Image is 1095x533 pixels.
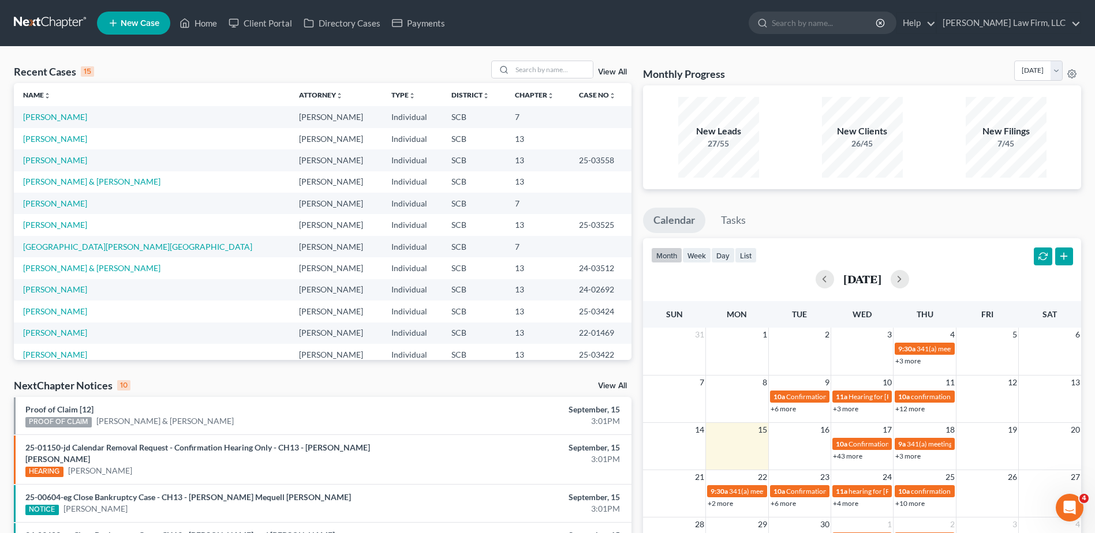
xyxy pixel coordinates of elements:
a: [PERSON_NAME] [23,134,87,144]
span: Sun [666,309,683,319]
td: SCB [442,149,505,171]
td: SCB [442,236,505,257]
td: SCB [442,301,505,322]
i: unfold_more [547,92,554,99]
td: SCB [442,214,505,235]
td: 25-03558 [570,149,631,171]
h3: Monthly Progress [643,67,725,81]
a: +2 more [708,499,733,508]
span: 2 [824,328,831,341]
a: Chapterunfold_more [515,91,554,99]
td: SCB [442,322,505,344]
a: [PERSON_NAME] [23,198,87,208]
i: unfold_more [336,92,343,99]
td: SCB [442,344,505,365]
td: Individual [382,106,443,127]
button: list [735,247,757,263]
span: 341(a) meeting for [PERSON_NAME] [917,344,1028,353]
a: [PERSON_NAME] & [PERSON_NAME] [23,177,160,186]
a: Home [174,13,223,33]
a: View All [598,68,627,76]
td: [PERSON_NAME] [290,279,382,301]
td: [PERSON_NAME] [290,193,382,214]
span: Confirmation hearing for [PERSON_NAME] [786,392,917,401]
td: 13 [506,128,570,149]
td: 13 [506,257,570,279]
span: Hearing for [PERSON_NAME] and [PERSON_NAME] [849,392,1007,401]
span: Confirmation Hearing for [PERSON_NAME] [786,487,918,496]
span: 17 [881,423,893,437]
div: 3:01PM [429,503,620,515]
div: NextChapter Notices [14,378,130,392]
span: 16 [819,423,831,437]
div: September, 15 [429,404,620,415]
div: 27/55 [678,138,759,149]
span: 10a [898,392,910,401]
span: 9:30a [711,487,728,496]
span: 10 [881,376,893,389]
span: Tue [792,309,807,319]
a: Payments [386,13,451,33]
a: Districtunfold_more [451,91,489,99]
span: hearing for [PERSON_NAME] [849,487,937,496]
a: [PERSON_NAME] [23,112,87,122]
a: Case Nounfold_more [579,91,616,99]
span: 18 [944,423,956,437]
a: Calendar [643,208,705,233]
iframe: Intercom live chat [1056,494,1083,521]
a: +3 more [833,404,858,413]
a: 25-00604-eg Close Bankruptcy Case - CH13 - [PERSON_NAME] Mequell [PERSON_NAME] [25,492,351,502]
span: confirmation hearing for [PERSON_NAME] [911,392,1041,401]
span: 22 [757,470,768,484]
div: 10 [117,380,130,391]
div: 15 [81,66,94,77]
span: 9 [824,376,831,389]
td: SCB [442,279,505,301]
span: 19 [1007,423,1018,437]
div: 26/45 [822,138,903,149]
td: 24-03512 [570,257,631,279]
a: +6 more [771,499,796,508]
a: Nameunfold_more [23,91,51,99]
td: [PERSON_NAME] [290,214,382,235]
span: 341(a) meeting for [PERSON_NAME] [907,440,1018,448]
a: +4 more [833,499,858,508]
td: SCB [442,171,505,193]
a: View All [598,382,627,390]
div: September, 15 [429,491,620,503]
td: SCB [442,106,505,127]
a: Attorneyunfold_more [299,91,343,99]
td: [PERSON_NAME] [290,171,382,193]
span: 10a [773,392,785,401]
a: Proof of Claim [12] [25,404,94,414]
a: +3 more [895,452,921,460]
td: Individual [382,149,443,171]
td: 13 [506,279,570,301]
span: 5 [1011,328,1018,341]
td: Individual [382,193,443,214]
a: [PERSON_NAME] [23,220,87,230]
td: SCB [442,257,505,279]
a: +10 more [895,499,925,508]
span: 4 [1079,494,1089,503]
i: unfold_more [409,92,416,99]
span: Wed [853,309,872,319]
span: 11a [836,392,847,401]
td: 13 [506,214,570,235]
td: 24-02692 [570,279,631,301]
a: Client Portal [223,13,298,33]
span: 21 [694,470,705,484]
a: +12 more [895,404,925,413]
td: Individual [382,236,443,257]
a: 25-01150-jd Calendar Removal Request - Confirmation Hearing Only - CH13 - [PERSON_NAME] [PERSON_N... [25,442,370,464]
span: 3 [886,328,893,341]
span: 341(a) meeting for [PERSON_NAME] [729,487,840,496]
span: Confirmation Hearing for [PERSON_NAME] [849,440,981,448]
a: +43 more [833,452,862,460]
span: 9a [898,440,906,448]
span: 14 [694,423,705,437]
td: Individual [382,128,443,149]
span: 8 [761,376,768,389]
a: [PERSON_NAME] [63,503,128,515]
td: 7 [506,106,570,127]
